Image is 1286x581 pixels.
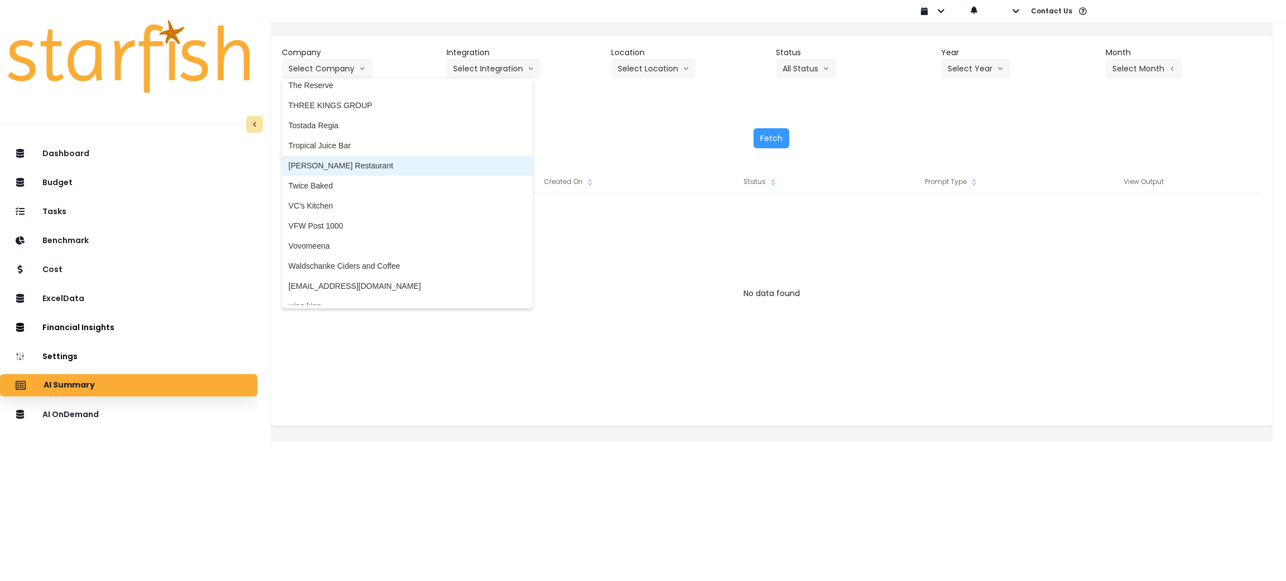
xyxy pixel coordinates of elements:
p: Benchmark [42,236,89,245]
button: Select Companyarrow down line [282,59,372,79]
span: Vovomeena [289,240,526,251]
div: No data found [282,282,1261,304]
svg: arrow down line [683,63,689,74]
span: Tostada Regia [289,120,526,131]
header: Location [611,47,767,59]
span: VFW Post 1000 [289,220,526,231]
svg: arrow down line [997,63,1004,74]
div: Prompt Type [856,171,1048,193]
svg: sort [586,178,594,187]
div: Created On [473,171,665,193]
button: Fetch [754,128,789,148]
span: THREE KINGS GROUP [289,100,526,111]
span: wing king [289,301,526,312]
ul: Select Companyarrow down line [282,79,533,308]
span: Tropical Juice Bar [289,140,526,151]
svg: arrow left line [1169,63,1175,74]
button: Select Montharrow left line [1106,59,1182,79]
p: Tasks [42,207,66,216]
span: The Reserve [289,80,526,91]
header: Integration [447,47,602,59]
svg: arrow down line [823,63,829,74]
p: ExcelData [42,294,84,303]
p: Dashboard [42,149,89,158]
button: All Statusarrow down line [776,59,836,79]
div: View Output [1048,171,1239,193]
span: VC's Kitchen [289,200,526,211]
span: [EMAIL_ADDRESS][DOMAIN_NAME] [289,280,526,292]
button: Select Yeararrow down line [941,59,1010,79]
svg: sort [769,178,778,187]
p: Budget [42,178,73,187]
div: Status [665,171,856,193]
p: AI OnDemand [42,410,99,419]
span: Waldschanke Ciders and Coffee [289,260,526,272]
p: Cost [42,265,63,274]
header: Year [941,47,1097,59]
button: Select Integrationarrow down line [447,59,541,79]
header: Month [1106,47,1261,59]
svg: sort [970,178,978,187]
header: Company [282,47,438,59]
button: Select Locationarrow down line [611,59,696,79]
svg: arrow down line [527,63,534,74]
p: AI Summary [44,380,95,390]
span: [PERSON_NAME] Restaurant [289,160,526,171]
svg: arrow down line [359,63,366,74]
header: Status [776,47,932,59]
span: Twice Baked [289,180,526,191]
